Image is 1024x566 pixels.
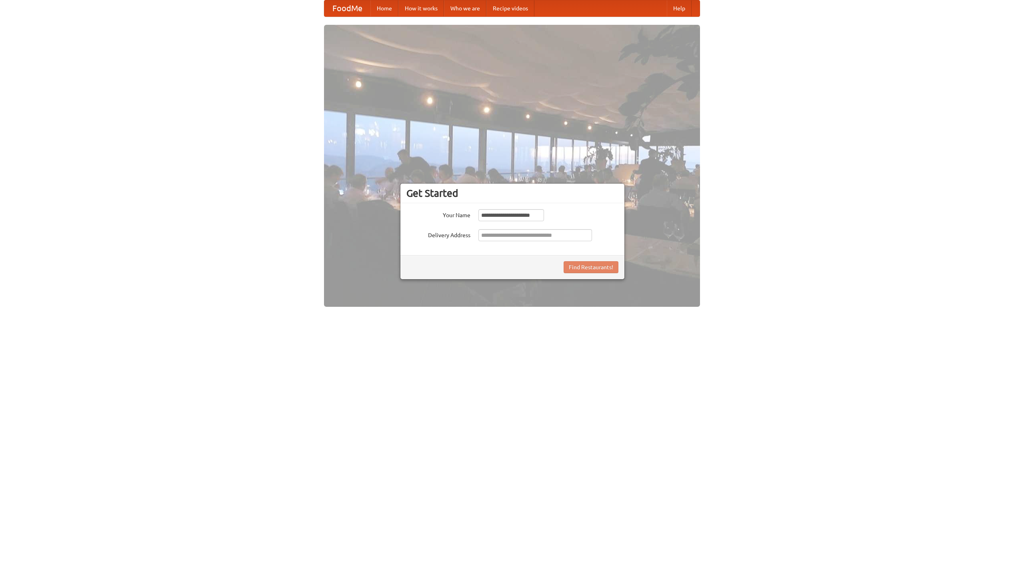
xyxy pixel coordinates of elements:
a: Who we are [444,0,486,16]
button: Find Restaurants! [564,261,618,273]
a: How it works [398,0,444,16]
label: Your Name [406,209,470,219]
h3: Get Started [406,187,618,199]
a: Recipe videos [486,0,534,16]
a: Home [370,0,398,16]
label: Delivery Address [406,229,470,239]
a: FoodMe [324,0,370,16]
a: Help [667,0,692,16]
